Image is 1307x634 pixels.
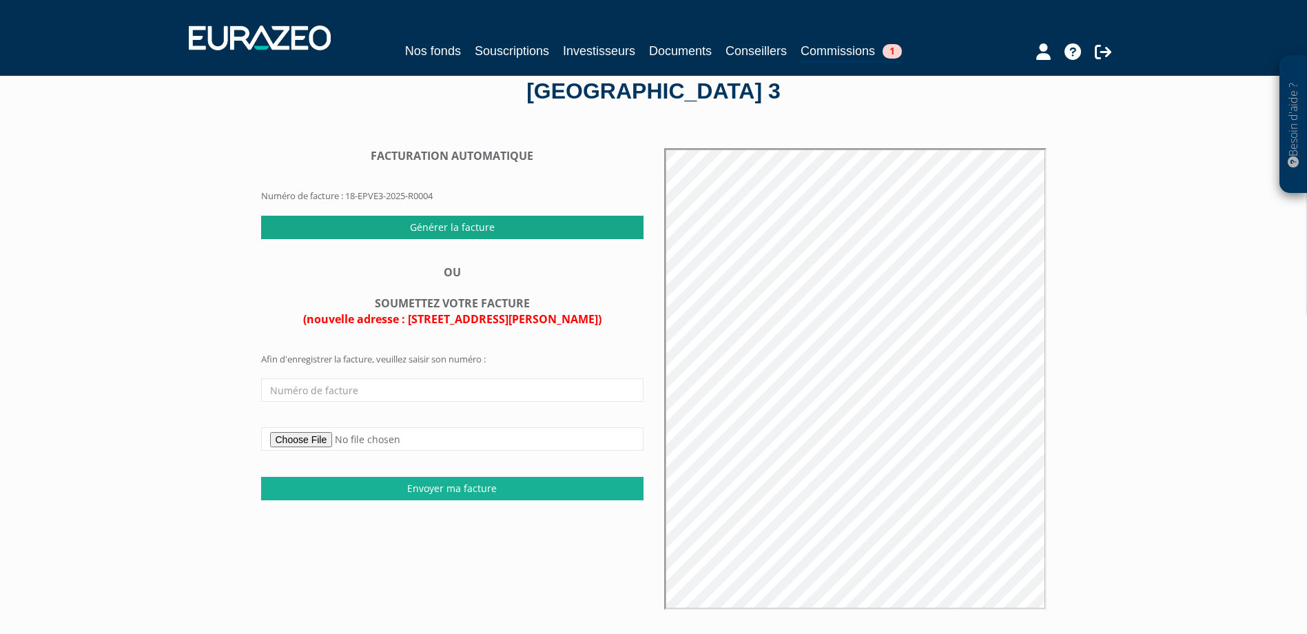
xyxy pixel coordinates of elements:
img: 1732889491-logotype_eurazeo_blanc_rvb.png [189,25,331,50]
a: Nos fonds [405,41,461,61]
input: Générer la facture [261,216,644,239]
p: Besoin d'aide ? [1286,63,1301,187]
form: Afin d'enregistrer la facture, veuillez saisir son numéro : [261,353,644,500]
span: 1 [883,44,902,59]
a: Commissions1 [801,41,902,63]
div: OU SOUMETTEZ VOTRE FACTURE [261,265,644,327]
a: Documents [649,41,712,61]
input: Envoyer ma facture [261,477,644,500]
form: Numéro de facture : 18-EPVE3-2025-R0004 [261,148,644,215]
a: Conseillers [725,41,787,61]
a: Investisseurs [563,41,635,61]
input: Numéro de facture [261,378,644,402]
div: FACTURATION AUTOMATIQUE [261,148,644,164]
span: (nouvelle adresse : [STREET_ADDRESS][PERSON_NAME]) [303,311,601,327]
a: Souscriptions [475,41,549,61]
